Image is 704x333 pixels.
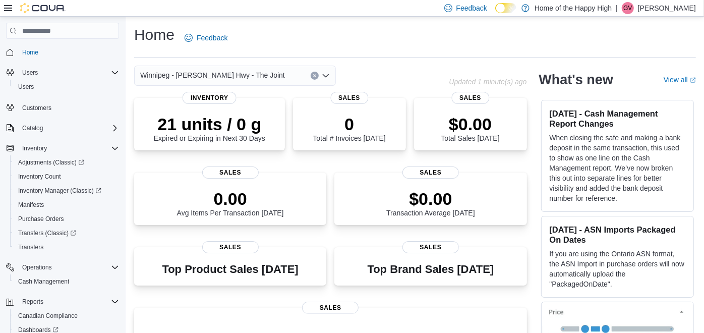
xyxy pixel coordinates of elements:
[449,78,526,86] p: Updated 1 minute(s) ago
[2,100,123,115] button: Customers
[197,33,227,43] span: Feedback
[14,185,119,197] span: Inventory Manager (Classic)
[623,2,632,14] span: GV
[2,260,123,274] button: Operations
[14,199,48,211] a: Manifests
[2,66,123,80] button: Users
[202,241,259,253] span: Sales
[18,67,42,79] button: Users
[14,185,105,197] a: Inventory Manager (Classic)
[10,170,123,184] button: Inventory Count
[313,114,385,142] div: Total # Invoices [DATE]
[14,171,119,183] span: Inventory Count
[402,166,459,179] span: Sales
[456,3,487,13] span: Feedback
[14,310,82,322] a: Canadian Compliance
[18,46,42,59] a: Home
[313,114,385,134] p: 0
[441,114,499,134] p: $0.00
[18,201,44,209] span: Manifests
[18,312,78,320] span: Canadian Compliance
[18,215,64,223] span: Purchase Orders
[14,213,68,225] a: Purchase Orders
[14,275,119,288] span: Cash Management
[10,212,123,226] button: Purchase Orders
[14,171,65,183] a: Inventory Count
[2,121,123,135] button: Catalog
[14,213,119,225] span: Purchase Orders
[18,102,55,114] a: Customers
[622,2,634,14] div: Gurleen Virk
[495,3,516,14] input: Dark Mode
[140,69,285,81] span: Winnipeg - [PERSON_NAME] Hwy - The Joint
[386,189,475,209] p: $0.00
[18,243,43,251] span: Transfers
[18,187,101,195] span: Inventory Manager (Classic)
[22,298,43,306] span: Reports
[539,72,613,88] h2: What's new
[10,309,123,323] button: Canadian Compliance
[162,263,298,275] h3: Top Product Sales [DATE]
[18,142,119,154] span: Inventory
[550,133,685,203] p: When closing the safe and making a bank deposit in the same transaction, this used to show as one...
[14,156,88,169] a: Adjustments (Classic)
[10,80,123,94] button: Users
[14,227,119,239] span: Transfers (Classic)
[10,274,123,289] button: Cash Management
[18,277,69,286] span: Cash Management
[330,92,368,104] span: Sales
[22,124,43,132] span: Catalog
[18,158,84,166] span: Adjustments (Classic)
[10,184,123,198] a: Inventory Manager (Classic)
[202,166,259,179] span: Sales
[22,144,47,152] span: Inventory
[10,240,123,254] button: Transfers
[14,227,80,239] a: Transfers (Classic)
[18,67,119,79] span: Users
[2,295,123,309] button: Reports
[690,77,696,83] svg: External link
[183,92,237,104] span: Inventory
[302,302,359,314] span: Sales
[368,263,494,275] h3: Top Brand Sales [DATE]
[18,173,61,181] span: Inventory Count
[322,72,330,80] button: Open list of options
[18,46,119,59] span: Home
[18,261,56,273] button: Operations
[14,241,119,253] span: Transfers
[550,249,685,289] p: If you are using the Ontario ASN format, the ASN Import in purchase orders will now automatically...
[664,76,696,84] a: View allExternal link
[638,2,696,14] p: [PERSON_NAME]
[22,104,51,112] span: Customers
[616,2,618,14] p: |
[18,142,51,154] button: Inventory
[18,261,119,273] span: Operations
[535,2,612,14] p: Home of the Happy High
[14,275,73,288] a: Cash Management
[495,13,496,14] span: Dark Mode
[181,28,231,48] a: Feedback
[22,48,38,57] span: Home
[154,114,265,142] div: Expired or Expiring in Next 30 Days
[14,81,38,93] a: Users
[20,3,66,13] img: Cova
[134,25,174,45] h1: Home
[441,114,499,142] div: Total Sales [DATE]
[10,155,123,170] a: Adjustments (Classic)
[10,198,123,212] button: Manifests
[18,296,47,308] button: Reports
[2,141,123,155] button: Inventory
[386,189,475,217] div: Transaction Average [DATE]
[18,122,47,134] button: Catalog
[311,72,319,80] button: Clear input
[177,189,284,209] p: 0.00
[18,101,119,114] span: Customers
[14,241,47,253] a: Transfers
[154,114,265,134] p: 21 units / 0 g
[14,199,119,211] span: Manifests
[18,229,76,237] span: Transfers (Classic)
[402,241,459,253] span: Sales
[18,83,34,91] span: Users
[22,263,52,271] span: Operations
[14,310,119,322] span: Canadian Compliance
